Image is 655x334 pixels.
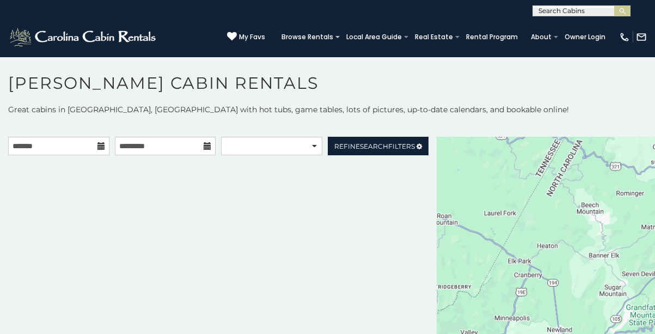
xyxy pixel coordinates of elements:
a: My Favs [227,32,265,42]
a: Rental Program [461,29,523,45]
span: My Favs [239,32,265,42]
a: Local Area Guide [341,29,407,45]
a: Owner Login [559,29,611,45]
span: Search [360,142,388,150]
a: Browse Rentals [276,29,339,45]
span: Refine Filters [334,142,415,150]
img: phone-regular-white.png [619,32,630,42]
a: RefineSearchFilters [328,137,429,155]
a: About [525,29,557,45]
img: mail-regular-white.png [636,32,647,42]
a: Real Estate [409,29,458,45]
img: White-1-2.png [8,26,159,48]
